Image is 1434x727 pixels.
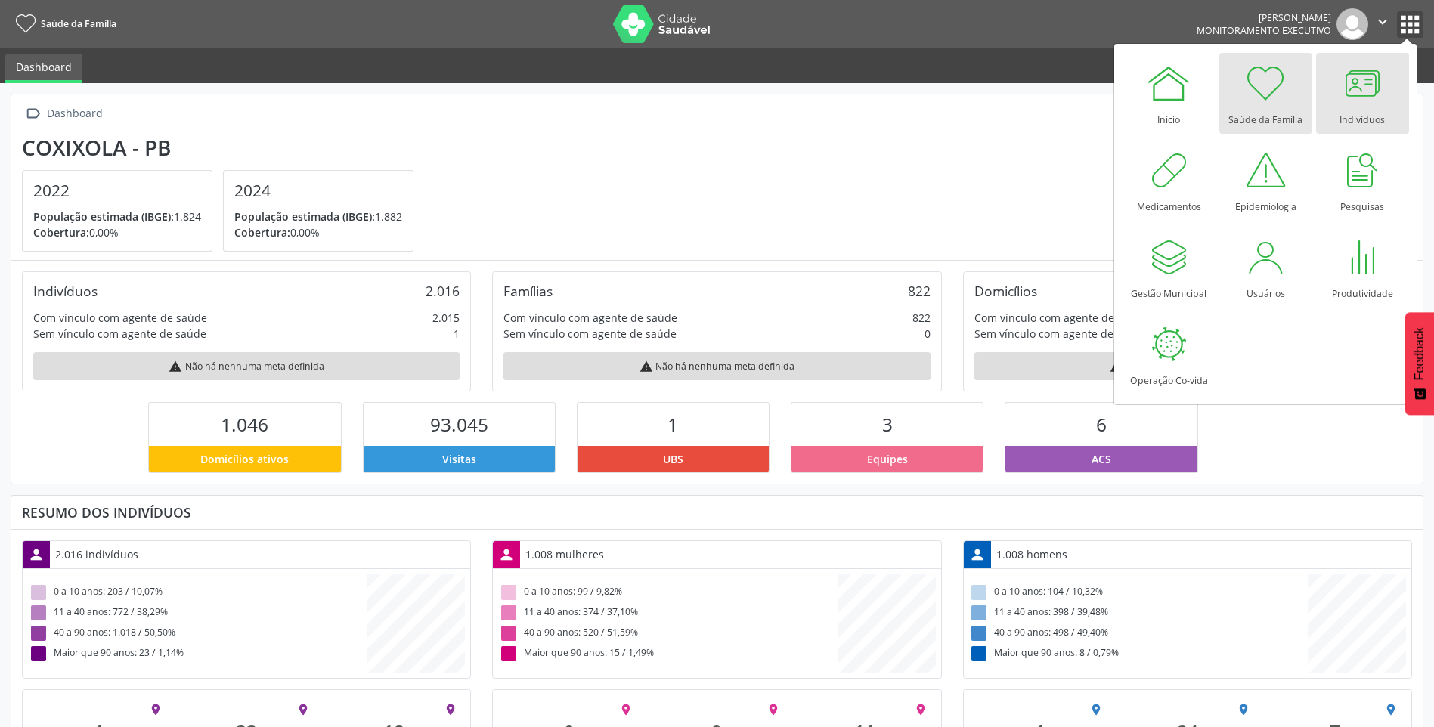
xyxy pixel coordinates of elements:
div: Maior que 90 anos: 8 / 0,79% [969,644,1308,664]
i: place [149,703,163,716]
div: 0 a 10 anos: 104 / 10,32% [969,583,1308,603]
h4: 2024 [234,181,402,200]
span: Domicílios ativos [200,451,289,467]
a: Gestão Municipal [1123,227,1216,308]
a: Medicamentos [1123,140,1216,221]
p: 1.882 [234,209,402,224]
div: 40 a 90 anos: 1.018 / 50,50% [28,623,367,644]
div: Não há nenhuma meta definida [974,352,1401,380]
a: Saúde da Família [11,11,116,36]
div: Maior que 90 anos: 15 / 1,49% [498,644,837,664]
i: place [1384,703,1398,716]
span: Cobertura: [234,225,290,240]
div: Resumo dos indivíduos [22,504,1412,521]
i: place [444,703,457,716]
span: Monitoramento Executivo [1197,24,1331,37]
span: Saúde da Família [41,17,116,30]
div: Maior que 90 anos: 23 / 1,14% [28,644,367,664]
div: 40 a 90 anos: 520 / 51,59% [498,623,837,644]
div: 1.008 homens [991,541,1073,568]
div: Dashboard [44,103,105,125]
span: 93.045 [430,412,488,437]
span: População estimada (IBGE): [33,209,174,224]
i: place [1089,703,1103,716]
div: Não há nenhuma meta definida [33,352,460,380]
a: Dashboard [5,54,82,83]
div: 2.015 [432,310,460,326]
i: place [296,703,310,716]
i: person [969,546,986,563]
div: 0 a 10 anos: 99 / 9,82% [498,583,837,603]
i:  [1374,14,1391,30]
span: 3 [882,412,893,437]
a: Início [1123,53,1216,134]
div: 822 [908,283,931,299]
div: Famílias [503,283,553,299]
span: Cobertura: [33,225,89,240]
a: Usuários [1219,227,1312,308]
a: Epidemiologia [1219,140,1312,221]
span: 1 [667,412,678,437]
i: warning [640,360,653,373]
p: 1.824 [33,209,201,224]
div: Com vínculo com agente de saúde [503,310,677,326]
span: População estimada (IBGE): [234,209,375,224]
div: 0 [925,326,931,342]
i: warning [169,360,182,373]
div: 2.016 [426,283,460,299]
a:  Dashboard [22,103,105,125]
span: Visitas [442,451,476,467]
i: place [619,703,633,716]
div: Sem vínculo com agente de saúde [33,326,206,342]
div: Com vínculo com agente de saúde [33,310,207,326]
div: Coxixola - PB [22,135,424,160]
a: Pesquisas [1316,140,1409,221]
div: Domicílios [974,283,1037,299]
div: 40 a 90 anos: 498 / 49,40% [969,623,1308,644]
i: warning [1110,360,1123,373]
button:  [1368,8,1397,40]
i: person [28,546,45,563]
img: img [1336,8,1368,40]
p: 0,00% [234,224,402,240]
a: Saúde da Família [1219,53,1312,134]
button: apps [1397,11,1423,38]
div: Sem vínculo com agente de saúde [974,326,1148,342]
i:  [22,103,44,125]
div: 11 a 40 anos: 374 / 37,10% [498,603,837,623]
div: Com vínculo com agente de saúde [974,310,1148,326]
div: 1 [454,326,460,342]
span: 6 [1096,412,1107,437]
span: ACS [1092,451,1111,467]
div: 11 a 40 anos: 398 / 39,48% [969,603,1308,623]
div: 822 [912,310,931,326]
i: person [498,546,515,563]
div: 1.008 mulheres [520,541,609,568]
span: UBS [663,451,683,467]
a: Indivíduos [1316,53,1409,134]
i: place [767,703,780,716]
h4: 2022 [33,181,201,200]
a: Produtividade [1316,227,1409,308]
span: Feedback [1413,327,1426,380]
div: 11 a 40 anos: 772 / 38,29% [28,603,367,623]
p: 0,00% [33,224,201,240]
div: 0 a 10 anos: 203 / 10,07% [28,583,367,603]
i: place [914,703,928,716]
i: place [1237,703,1250,716]
a: Operação Co-vida [1123,314,1216,394]
button: Feedback - Mostrar pesquisa [1405,312,1434,415]
span: 1.046 [221,412,268,437]
span: Equipes [867,451,908,467]
div: 2.016 indivíduos [50,541,144,568]
div: Não há nenhuma meta definida [503,352,930,380]
div: [PERSON_NAME] [1197,11,1331,24]
div: Indivíduos [33,283,98,299]
div: Sem vínculo com agente de saúde [503,326,677,342]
